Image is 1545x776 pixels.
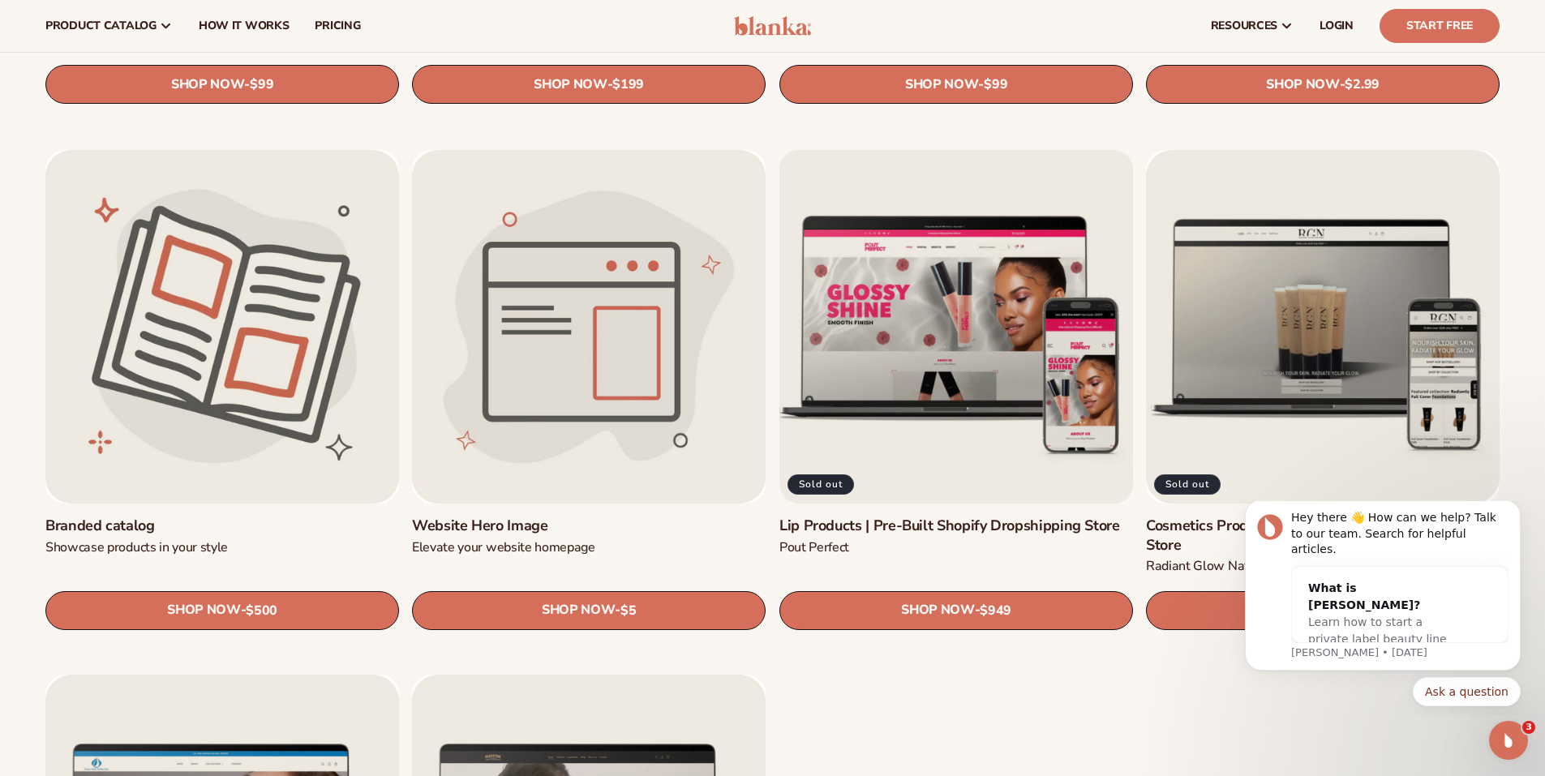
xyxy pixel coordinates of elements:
a: SHOP NOW- $99 [45,66,399,105]
span: $99 [250,78,273,93]
a: SHOP NOW- $949 [1146,590,1500,629]
span: LOGIN [1320,19,1354,32]
div: Hey there 👋 How can we help? Talk to our team. Search for helpful articles. [71,9,288,57]
span: $199 [613,78,645,93]
span: How It Works [199,19,290,32]
span: SHOP NOW [542,602,615,618]
span: $949 [980,602,1011,618]
a: Website Hero Image [412,517,766,535]
span: $2.99 [1345,78,1379,93]
span: SHOP NOW [534,77,607,92]
iframe: Intercom live chat [1489,721,1528,760]
a: Cosmetics Products | Pre-Built Shopify Dropshipping Store [1146,517,1500,555]
span: SHOP NOW [171,77,244,92]
a: SHOP NOW- $500 [45,590,399,629]
img: Profile image for Lee [36,13,62,39]
a: Start Free [1380,9,1500,43]
span: $500 [246,602,277,618]
span: 3 [1522,721,1535,734]
span: SHOP NOW [905,77,978,92]
button: Quick reply: Ask a question [192,176,300,205]
a: Lip Products | Pre-Built Shopify Dropshipping Store [779,517,1133,535]
img: logo [734,16,811,36]
iframe: Intercom notifications message [1221,501,1545,716]
a: SHOP NOW- $949 [779,590,1133,629]
div: Message content [71,9,288,142]
a: SHOP NOW- $99 [779,66,1133,105]
span: SHOP NOW [1266,77,1339,92]
a: Branded catalog [45,517,399,535]
span: SHOP NOW [167,602,240,618]
span: $5 [620,602,636,618]
div: Quick reply options [24,176,300,205]
span: pricing [315,19,360,32]
span: $99 [984,78,1007,93]
span: Learn how to start a private label beauty line with [PERSON_NAME] [88,114,226,161]
span: resources [1211,19,1277,32]
p: Message from Lee, sent 1w ago [71,144,288,159]
a: SHOP NOW- $2.99 [1146,66,1500,105]
div: What is [PERSON_NAME]? [88,79,238,113]
span: SHOP NOW [901,602,974,618]
a: SHOP NOW- $199 [412,66,766,105]
a: SHOP NOW- $5 [412,590,766,629]
div: What is [PERSON_NAME]?Learn how to start a private label beauty line with [PERSON_NAME] [71,66,255,177]
span: product catalog [45,19,157,32]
